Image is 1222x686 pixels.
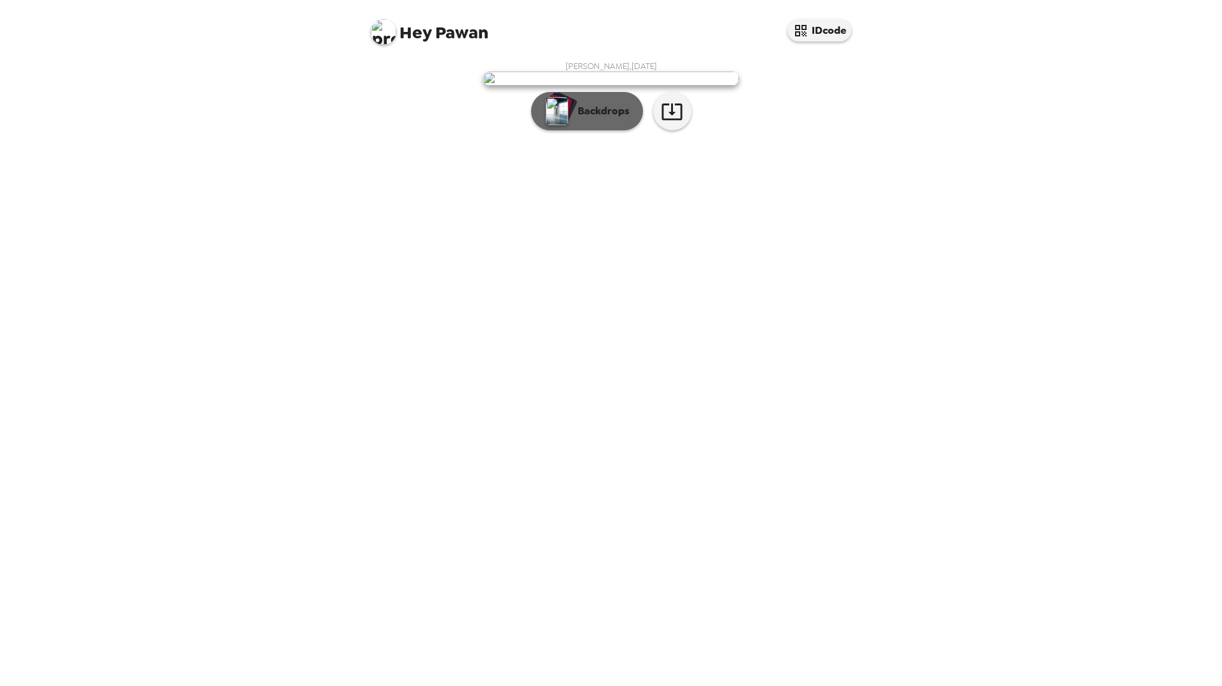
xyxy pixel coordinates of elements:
[571,103,630,119] p: Backdrops
[483,72,739,86] img: user
[787,19,851,42] button: IDcode
[371,13,488,42] span: Pawan
[531,92,643,130] button: Backdrops
[399,21,431,44] span: Hey
[566,61,657,72] span: [PERSON_NAME] , [DATE]
[371,19,396,45] img: profile pic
